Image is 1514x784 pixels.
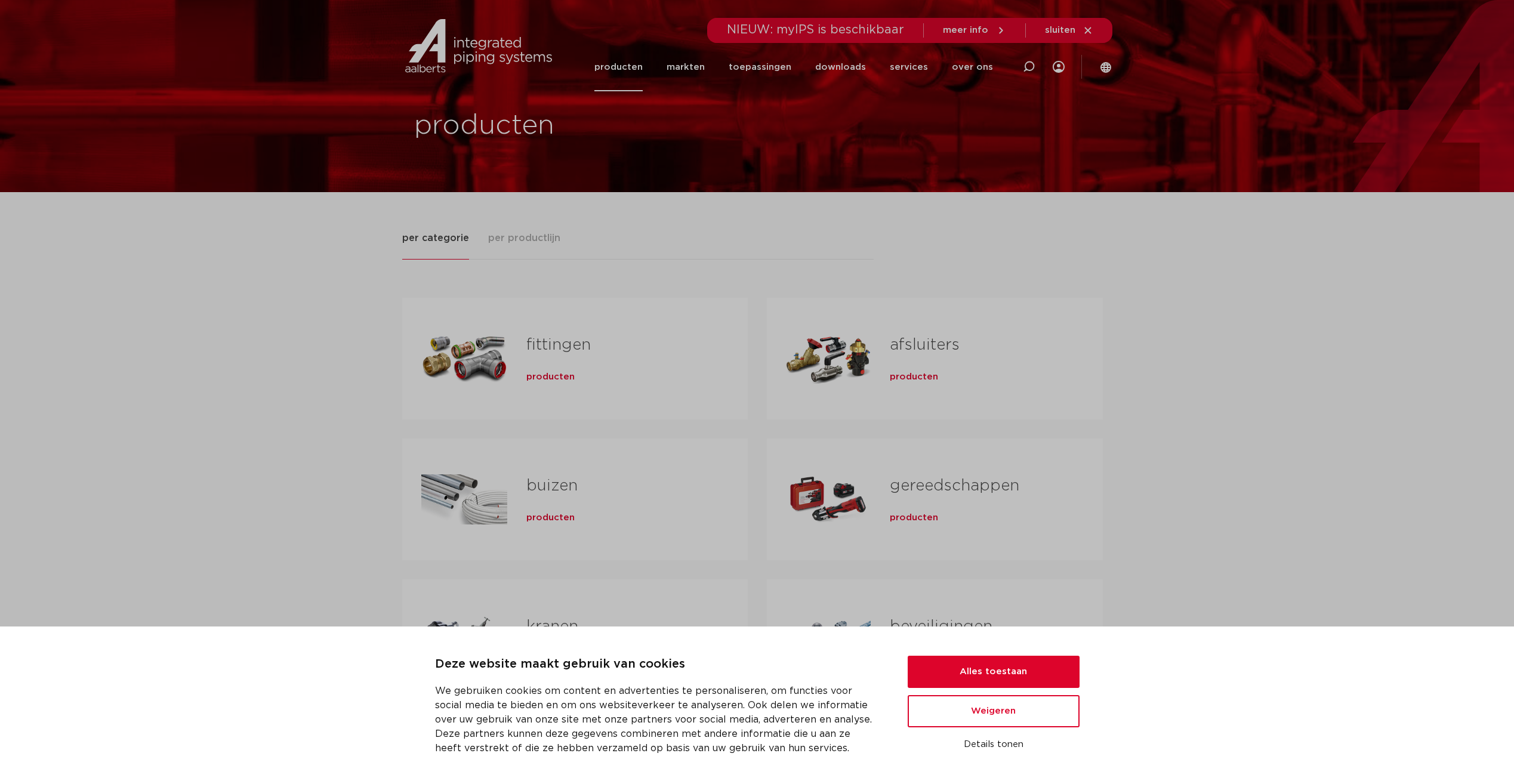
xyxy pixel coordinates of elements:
[890,478,1019,493] a: gereedschappen
[526,619,578,634] a: kranen
[890,371,938,383] a: producten
[1053,43,1065,91] div: my IPS
[414,107,751,145] h1: producten
[526,337,591,353] a: fittingen
[526,371,575,383] a: producten
[890,512,938,524] a: producten
[908,695,1080,727] button: Weigeren
[815,43,866,91] a: downloads
[1045,26,1075,35] span: sluiten
[402,230,1112,720] div: Tabs. Open items met enter of spatie, sluit af met escape en navigeer met de pijltoetsen.
[594,43,643,91] a: producten
[952,43,993,91] a: over ons
[729,43,791,91] a: toepassingen
[667,43,705,91] a: markten
[1045,25,1093,36] a: sluiten
[890,619,992,634] a: beveiligingen
[943,25,1006,36] a: meer info
[488,231,560,245] span: per productlijn
[526,478,578,493] a: buizen
[402,231,469,245] span: per categorie
[727,24,904,36] span: NIEUW: myIPS is beschikbaar
[526,512,575,524] a: producten
[890,43,928,91] a: services
[943,26,988,35] span: meer info
[908,656,1080,688] button: Alles toestaan
[435,655,879,674] p: Deze website maakt gebruik van cookies
[435,684,879,755] p: We gebruiken cookies om content en advertenties te personaliseren, om functies voor social media ...
[908,734,1080,755] button: Details tonen
[594,43,993,91] nav: Menu
[890,337,960,353] a: afsluiters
